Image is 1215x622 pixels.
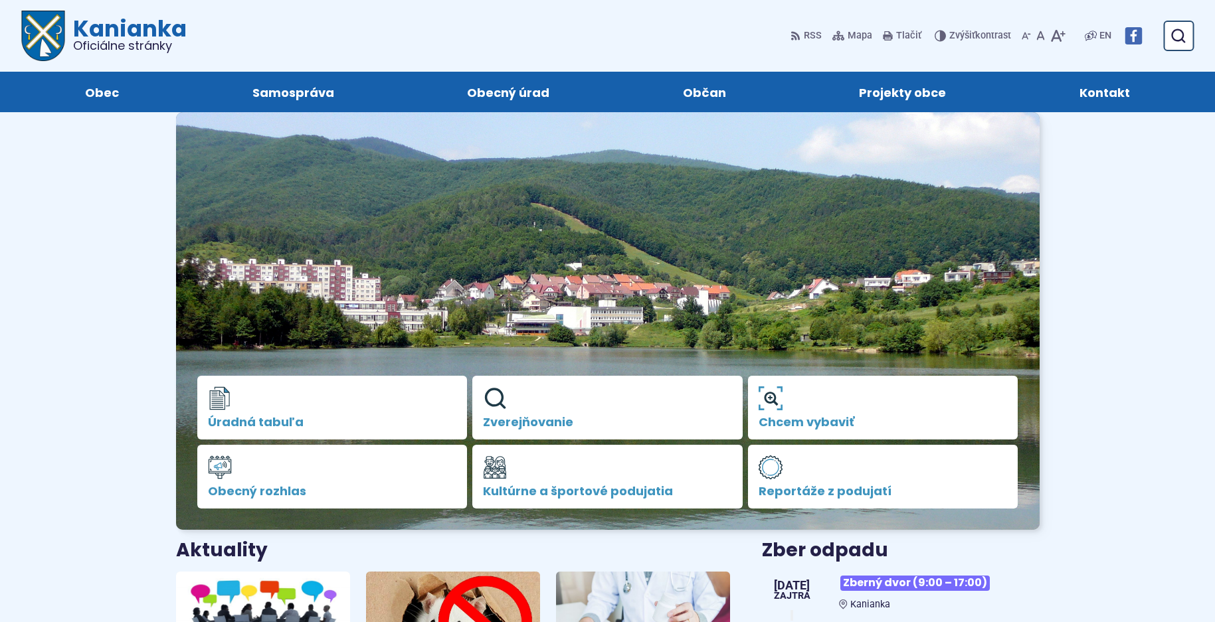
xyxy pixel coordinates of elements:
[804,28,822,44] span: RSS
[483,485,732,498] span: Kultúrne a športové podujatia
[21,11,187,61] a: Logo Kanianka, prejsť na domovskú stránku.
[1125,27,1142,44] img: Prejsť na Facebook stránku
[762,540,1039,561] h3: Zber odpadu
[32,72,173,112] a: Obec
[1097,28,1114,44] a: EN
[197,376,468,439] a: Úradná tabuľa
[748,445,1018,508] a: Reportáže z podujatí
[1048,22,1068,50] button: Zväčšiť veľkosť písma
[759,416,1008,429] span: Chcem vybaviť
[748,376,1018,439] a: Chcem vybaviť
[840,576,990,591] span: Zberný dvor (9:00 – 17:00)
[762,570,1039,610] a: Zberný dvor (9:00 – 17:00) Kanianka [DATE] Zajtra
[949,31,1011,42] span: kontrast
[414,72,603,112] a: Obecný úrad
[73,40,187,52] span: Oficiálne stránky
[1034,22,1048,50] button: Nastaviť pôvodnú veľkosť písma
[630,72,780,112] a: Občan
[21,11,65,61] img: Prejsť na domovskú stránku
[208,416,457,429] span: Úradná tabuľa
[467,72,549,112] span: Obecný úrad
[65,17,187,52] h1: Kanianka
[774,580,810,591] span: [DATE]
[759,485,1008,498] span: Reportáže z podujatí
[199,72,388,112] a: Samospráva
[683,72,726,112] span: Občan
[197,445,468,508] a: Obecný rozhlas
[252,72,334,112] span: Samospráva
[850,599,890,610] span: Kanianka
[208,485,457,498] span: Obecný rozhlas
[949,30,975,41] span: Zvýšiť
[880,22,924,50] button: Tlačiť
[935,22,1014,50] button: Zvýšiťkontrast
[848,28,872,44] span: Mapa
[896,31,921,42] span: Tlačiť
[830,22,875,50] a: Mapa
[472,376,743,439] a: Zverejňovanie
[806,72,1000,112] a: Projekty obce
[1019,22,1034,50] button: Zmenšiť veľkosť písma
[1079,72,1130,112] span: Kontakt
[472,445,743,508] a: Kultúrne a športové podujatia
[1026,72,1184,112] a: Kontakt
[791,22,824,50] a: RSS
[176,540,268,561] h3: Aktuality
[483,416,732,429] span: Zverejňovanie
[85,72,119,112] span: Obec
[774,591,810,601] span: Zajtra
[859,72,946,112] span: Projekty obce
[1099,28,1111,44] span: EN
